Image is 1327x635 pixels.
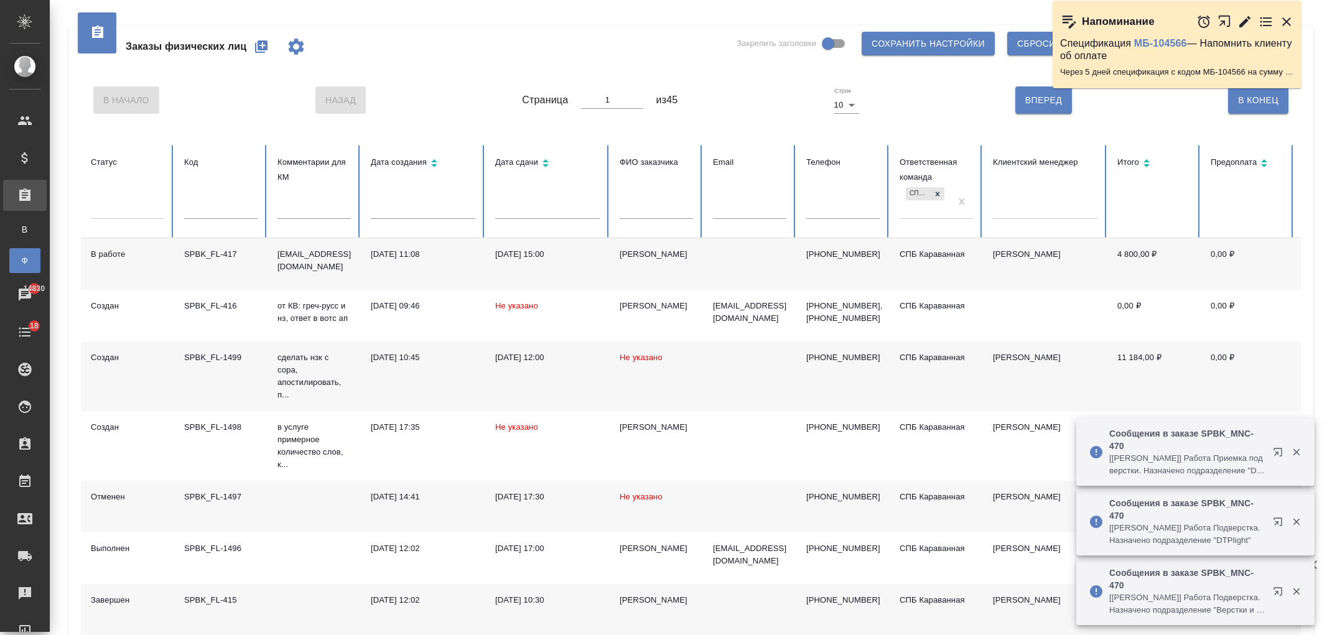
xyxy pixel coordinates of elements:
[91,594,164,606] div: Завершен
[1007,32,1157,55] button: Сбросить все настройки
[184,351,258,364] div: SPBK_FL-1499
[834,96,859,114] div: 10
[495,491,600,503] div: [DATE] 17:30
[834,88,851,94] label: Строк
[1201,411,1294,481] td: 0,00 ₽
[16,282,52,295] span: 14830
[983,411,1107,481] td: [PERSON_NAME]
[737,37,816,50] span: Закрепить заголовки
[1107,411,1201,481] td: 25 470,00 ₽
[91,300,164,312] div: Создан
[620,353,663,362] span: Не указано
[906,187,931,200] div: СПБ Караванная
[3,317,47,348] a: 18
[900,491,973,503] div: СПБ Караванная
[184,421,258,433] div: SPBK_FL-1498
[713,155,786,170] div: Email
[91,421,164,433] div: Создан
[1237,14,1252,29] button: Редактировать
[91,351,164,364] div: Создан
[900,542,973,555] div: СПБ Караванная
[1017,36,1147,52] span: Сбросить все настройки
[246,32,276,62] button: Создать
[1196,14,1211,29] button: Отложить
[495,248,600,261] div: [DATE] 15:00
[9,248,40,273] a: Ф
[862,32,995,55] button: Сохранить настройки
[1211,155,1284,173] div: Сортировка
[1265,579,1295,609] button: Открыть в новой вкладке
[16,223,34,236] span: В
[620,300,693,312] div: [PERSON_NAME]
[993,155,1097,170] div: Клиентский менеджер
[1082,16,1155,28] p: Напоминание
[1265,440,1295,470] button: Открыть в новой вкладке
[620,542,693,555] div: [PERSON_NAME]
[371,351,475,364] div: [DATE] 10:45
[620,492,663,501] span: Не указано
[371,300,475,312] div: [DATE] 09:46
[495,422,538,432] span: Не указано
[1109,452,1265,477] p: [[PERSON_NAME]] Работа Приемка подверстки. Назначено подразделение "DTPqa"
[656,93,678,108] span: из 45
[1201,238,1294,290] td: 0,00 ₽
[495,542,600,555] div: [DATE] 17:00
[713,542,786,567] p: [EMAIL_ADDRESS][DOMAIN_NAME]
[184,491,258,503] div: SPBK_FL-1497
[1015,86,1072,114] button: Вперед
[277,300,351,325] p: от КВ: греч-русс и нз, ответ в вотс ап
[1107,341,1201,411] td: 11 184,00 ₽
[371,248,475,261] div: [DATE] 11:08
[900,351,973,364] div: СПБ Караванная
[495,155,600,173] div: Сортировка
[1060,66,1294,78] p: Через 5 дней спецификация с кодом МБ-104566 на сумму 1567.44 RUB будет просрочена
[1201,341,1294,411] td: 0,00 ₽
[983,532,1107,584] td: [PERSON_NAME]
[1025,93,1062,108] span: Вперед
[277,351,351,401] p: сделать нзк с сора, апостилировать, п...
[1117,155,1191,173] div: Сортировка
[16,254,34,267] span: Ф
[371,594,475,606] div: [DATE] 12:02
[1259,14,1273,29] button: Перейти в todo
[1218,8,1232,35] button: Открыть в новой вкладке
[277,155,351,185] div: Комментарии для КМ
[900,248,973,261] div: СПБ Караванная
[495,301,538,310] span: Не указано
[495,351,600,364] div: [DATE] 12:00
[91,155,164,170] div: Статус
[371,421,475,433] div: [DATE] 17:35
[620,594,693,606] div: [PERSON_NAME]
[1107,238,1201,290] td: 4 800,00 ₽
[1109,567,1265,591] p: Сообщения в заказе SPBK_MNC-470
[184,155,258,170] div: Код
[983,238,1107,290] td: [PERSON_NAME]
[9,217,40,242] a: В
[1201,290,1294,341] td: 0,00 ₽
[900,155,973,185] div: Ответственная команда
[184,248,258,261] div: SPBK_FL-417
[806,351,880,364] p: [PHONE_NUMBER]
[1109,591,1265,616] p: [[PERSON_NAME]] Работа Подверстка. Назначено подразделение "Верстки и дизайна"
[620,421,693,433] div: [PERSON_NAME]
[713,300,786,325] p: [EMAIL_ADDRESS][DOMAIN_NAME]
[1109,497,1265,522] p: Сообщения в заказе SPBK_MNC-470
[495,594,600,606] div: [DATE] 10:30
[184,594,258,606] div: SPBK_FL-415
[1109,522,1265,547] p: [[PERSON_NAME]] Работа Подверстка. Назначено подразделение "DTPlight"
[900,421,973,433] div: СПБ Караванная
[3,279,47,310] a: 14830
[620,155,693,170] div: ФИО заказчика
[1109,427,1265,452] p: Сообщения в заказе SPBK_MNC-470
[1279,14,1294,29] button: Закрыть
[620,248,693,261] div: [PERSON_NAME]
[806,542,880,555] p: [PHONE_NUMBER]
[900,594,973,606] div: СПБ Караванная
[522,93,568,108] span: Страница
[371,155,475,173] div: Сортировка
[91,491,164,503] div: Отменен
[371,491,475,503] div: [DATE] 14:41
[1134,38,1187,49] a: МБ-104566
[806,155,880,170] div: Телефон
[22,320,46,332] span: 18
